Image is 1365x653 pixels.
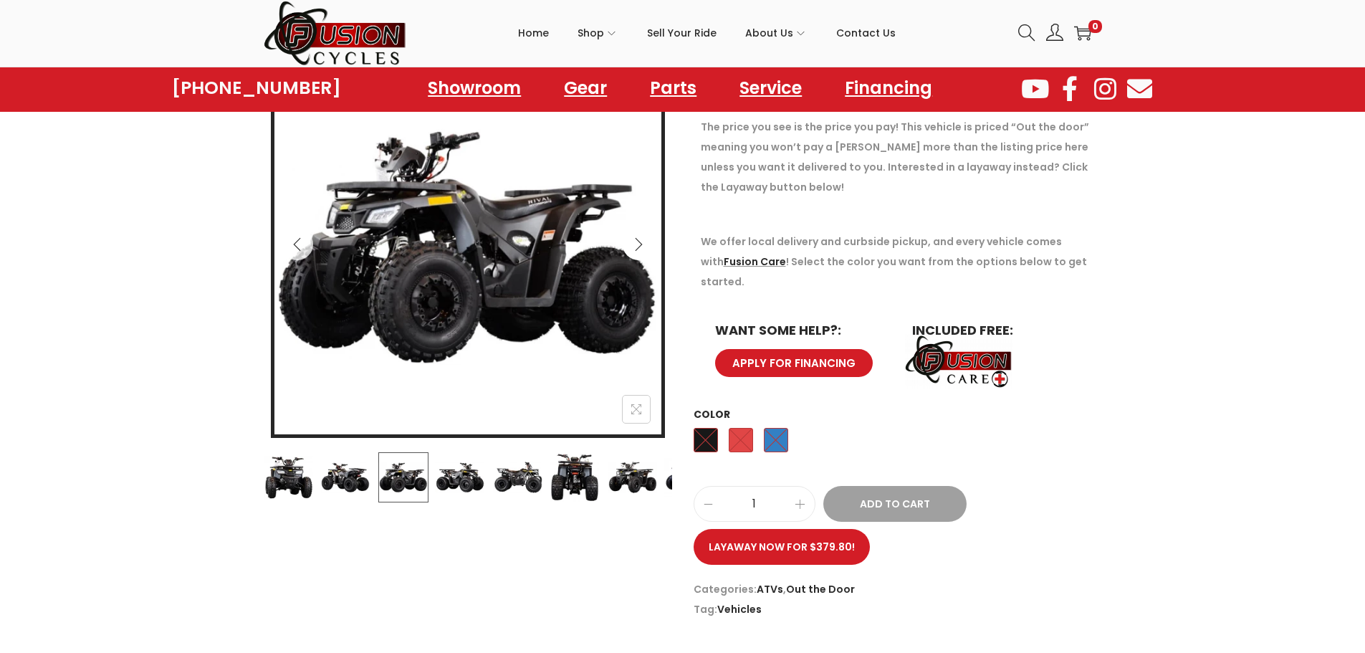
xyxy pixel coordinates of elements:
img: Product image [664,452,714,502]
span: Contact Us [836,15,896,51]
a: 0 [1074,24,1091,42]
span: Tag: [694,599,1102,619]
a: Gear [550,72,621,105]
img: Product image [435,452,485,502]
img: Product image [378,452,428,502]
span: Home [518,15,549,51]
img: Product image [550,452,600,502]
a: [PHONE_NUMBER] [172,78,341,98]
p: We offer local delivery and curbside pickup, and every vehicle comes with ! Select the color you ... [701,232,1095,292]
span: About Us [745,15,793,51]
span: Sell Your Ride [647,15,717,51]
a: Service [725,72,816,105]
a: Shop [578,1,618,65]
img: Product image [263,452,313,502]
a: APPLY FOR FINANCING [715,349,873,377]
a: Showroom [413,72,535,105]
p: The price you see is the price you pay! This vehicle is priced “Out the door” meaning you won’t p... [701,117,1095,197]
a: Layaway now for $379.80! [694,529,870,565]
a: About Us [745,1,808,65]
a: Home [518,1,549,65]
img: Product image [320,452,370,502]
a: Vehicles [717,602,762,616]
a: Out the Door [786,582,855,596]
img: Product image [274,54,661,442]
img: Product image [492,452,542,502]
button: Add to Cart [823,486,967,522]
a: Sell Your Ride [647,1,717,65]
h6: INCLUDED FREE: [912,324,1081,337]
a: Contact Us [836,1,896,65]
button: Next [623,229,654,260]
h6: WANT SOME HELP?: [715,324,883,337]
span: Categories: , [694,579,1102,599]
nav: Menu [413,72,947,105]
a: Parts [636,72,711,105]
nav: Primary navigation [407,1,1007,65]
a: ATVs [757,582,783,596]
a: Financing [830,72,947,105]
label: Color [694,407,730,421]
span: APPLY FOR FINANCING [732,358,856,368]
span: Shop [578,15,604,51]
img: Product image [607,452,657,502]
a: Fusion Care [724,254,786,269]
input: Product quantity [694,494,815,514]
button: Previous [282,229,313,260]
